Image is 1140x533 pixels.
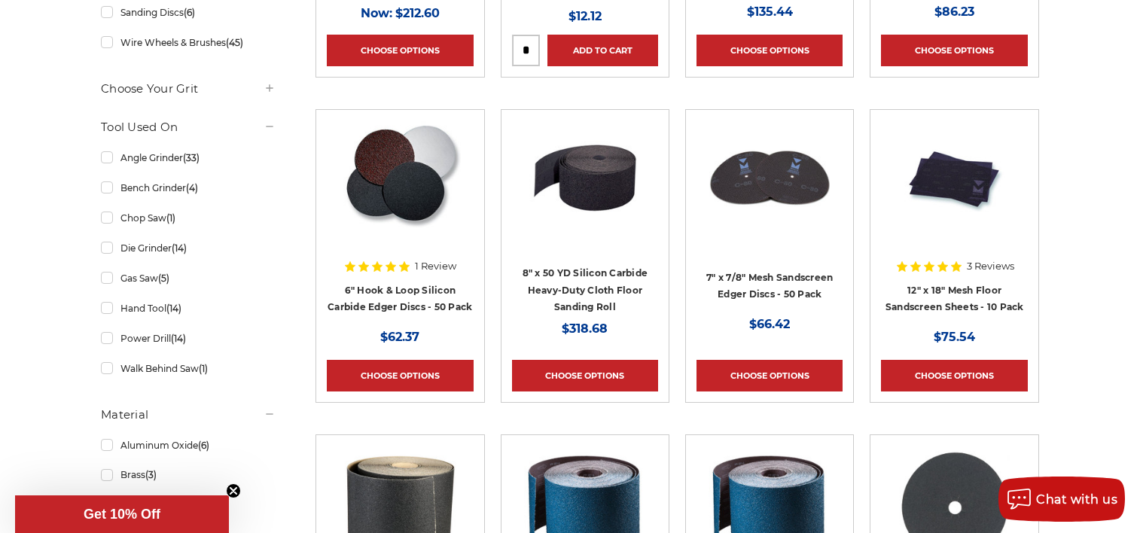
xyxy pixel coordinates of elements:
span: (1) [166,212,175,224]
span: 1 Review [415,261,456,271]
a: Aluminum Oxide [101,432,276,458]
span: (14) [166,303,181,314]
a: 8" x 50 YD Silicon Carbide Heavy-Duty Cloth Floor Sanding Roll [523,267,648,312]
span: (33) [183,152,200,163]
span: (4) [186,182,198,193]
span: $135.44 [747,5,793,19]
a: Choose Options [512,360,658,391]
a: Brass [101,461,276,488]
span: (1) [199,363,208,374]
a: Gas Saw [101,265,276,291]
a: 7" x 7/8" Mesh Sanding Screen Edger Discs [696,120,843,266]
h5: Choose Your Grit [101,80,276,98]
img: Silicon Carbide 6" Hook & Loop Edger Discs [339,120,461,241]
a: Choose Options [881,360,1027,391]
span: (5) [158,273,169,284]
span: Get 10% Off [84,507,160,522]
span: Now: [361,6,392,20]
span: (6) [184,7,195,18]
a: Choose Options [696,35,843,66]
h5: Material [101,406,276,424]
a: 6" Hook & Loop Silicon Carbide Edger Discs - 50 Pack [328,285,472,313]
a: Choose Options [881,35,1027,66]
span: $12.12 [568,9,602,23]
div: Get 10% OffClose teaser [15,495,229,533]
span: $62.37 [380,330,419,344]
a: Add to Cart [547,35,658,66]
a: Silicon Carbide 6" Hook & Loop Edger Discs [327,120,473,266]
a: Silicon Carbide 8" x 50 YD Heavy-Duty Cloth Floor Sanding Roll [512,120,658,266]
a: Bench Grinder [101,175,276,201]
a: Carbon Steel [101,492,276,518]
img: 12" x 18" Floor Sanding Screens [895,120,1015,241]
span: $86.23 [934,5,974,19]
a: Die Grinder [101,235,276,261]
button: Chat with us [998,477,1125,522]
a: Choose Options [327,35,473,66]
a: Choose Options [327,360,473,391]
span: (6) [198,440,209,451]
span: (3) [145,469,157,480]
span: $318.68 [562,321,608,336]
a: Walk Behind Saw [101,355,276,382]
img: 7" x 7/8" Mesh Sanding Screen Edger Discs [709,120,830,241]
span: (45) [226,37,243,48]
span: (14) [171,333,186,344]
a: Wire Wheels & Brushes [101,29,276,56]
span: $212.60 [395,6,440,20]
a: Hand Tool [101,295,276,321]
span: (14) [172,242,187,254]
h5: Tool Used On [101,118,276,136]
a: Choose Options [696,360,843,391]
a: Power Drill [101,325,276,352]
a: 12" x 18" Floor Sanding Screens [881,120,1027,266]
a: Angle Grinder [101,145,276,171]
span: 3 Reviews [967,261,1014,271]
a: 7" x 7/8" Mesh Sandscreen Edger Discs - 50 Pack [706,272,833,300]
span: $75.54 [934,330,975,344]
span: $66.42 [749,317,790,331]
a: 12" x 18" Mesh Floor Sandscreen Sheets - 10 Pack [885,285,1024,313]
img: Silicon Carbide 8" x 50 YD Heavy-Duty Cloth Floor Sanding Roll [525,120,645,241]
button: Close teaser [226,483,241,498]
span: Chat with us [1036,492,1117,507]
a: Chop Saw [101,205,276,231]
